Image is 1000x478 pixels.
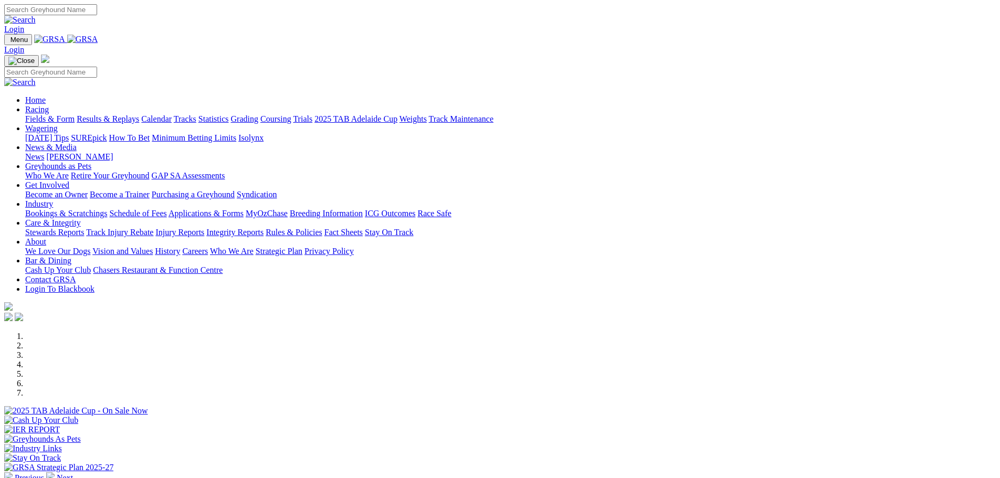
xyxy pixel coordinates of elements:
a: Bar & Dining [25,256,71,265]
img: twitter.svg [15,313,23,321]
a: [DATE] Tips [25,133,69,142]
a: Get Involved [25,180,69,189]
a: How To Bet [109,133,150,142]
img: 2025 TAB Adelaide Cup - On Sale Now [4,406,148,416]
img: GRSA [34,35,65,44]
a: Purchasing a Greyhound [152,190,235,199]
a: ICG Outcomes [365,209,415,218]
a: SUREpick [71,133,107,142]
img: GRSA [67,35,98,44]
a: Wagering [25,124,58,133]
input: Search [4,4,97,15]
img: Search [4,78,36,87]
a: Isolynx [238,133,264,142]
img: Industry Links [4,444,62,453]
button: Toggle navigation [4,34,32,45]
img: IER REPORT [4,425,60,434]
div: Industry [25,209,996,218]
div: Bar & Dining [25,265,996,275]
div: Greyhounds as Pets [25,171,996,180]
a: About [25,237,46,246]
a: Stay On Track [365,228,413,237]
a: Trials [293,114,312,123]
div: Wagering [25,133,996,143]
img: Greyhounds As Pets [4,434,81,444]
a: Become an Owner [25,190,88,199]
a: Tracks [174,114,196,123]
a: Login [4,45,24,54]
a: Who We Are [210,247,254,256]
a: Login [4,25,24,34]
img: Cash Up Your Club [4,416,78,425]
a: Greyhounds as Pets [25,162,91,171]
img: logo-grsa-white.png [41,55,49,63]
a: Fact Sheets [324,228,363,237]
a: Rules & Policies [266,228,322,237]
a: Vision and Values [92,247,153,256]
a: Who We Are [25,171,69,180]
a: Cash Up Your Club [25,265,91,274]
a: Industry [25,199,53,208]
div: About [25,247,996,256]
a: Applications & Forms [169,209,244,218]
a: Contact GRSA [25,275,76,284]
input: Search [4,67,97,78]
img: Stay On Track [4,453,61,463]
a: News [25,152,44,161]
a: MyOzChase [246,209,288,218]
a: Stewards Reports [25,228,84,237]
a: Calendar [141,114,172,123]
a: History [155,247,180,256]
a: Strategic Plan [256,247,302,256]
a: Coursing [260,114,291,123]
a: Careers [182,247,208,256]
img: GRSA Strategic Plan 2025-27 [4,463,113,472]
img: logo-grsa-white.png [4,302,13,311]
a: Become a Trainer [90,190,150,199]
a: Minimum Betting Limits [152,133,236,142]
a: Track Injury Rebate [86,228,153,237]
a: Chasers Restaurant & Function Centre [93,265,223,274]
a: Login To Blackbook [25,284,94,293]
a: Race Safe [417,209,451,218]
a: Integrity Reports [206,228,264,237]
a: Results & Replays [77,114,139,123]
a: Statistics [198,114,229,123]
div: Care & Integrity [25,228,996,237]
a: Privacy Policy [304,247,354,256]
img: Close [8,57,35,65]
a: Injury Reports [155,228,204,237]
a: Breeding Information [290,209,363,218]
a: GAP SA Assessments [152,171,225,180]
a: Track Maintenance [429,114,493,123]
div: News & Media [25,152,996,162]
a: 2025 TAB Adelaide Cup [314,114,397,123]
a: We Love Our Dogs [25,247,90,256]
a: Bookings & Scratchings [25,209,107,218]
img: facebook.svg [4,313,13,321]
a: Schedule of Fees [109,209,166,218]
a: Care & Integrity [25,218,81,227]
div: Get Involved [25,190,996,199]
a: Racing [25,105,49,114]
div: Racing [25,114,996,124]
a: Syndication [237,190,277,199]
a: News & Media [25,143,77,152]
a: Grading [231,114,258,123]
a: Fields & Form [25,114,75,123]
a: Retire Your Greyhound [71,171,150,180]
a: Home [25,95,46,104]
button: Toggle navigation [4,55,39,67]
a: Weights [399,114,427,123]
a: [PERSON_NAME] [46,152,113,161]
img: Search [4,15,36,25]
span: Menu [10,36,28,44]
